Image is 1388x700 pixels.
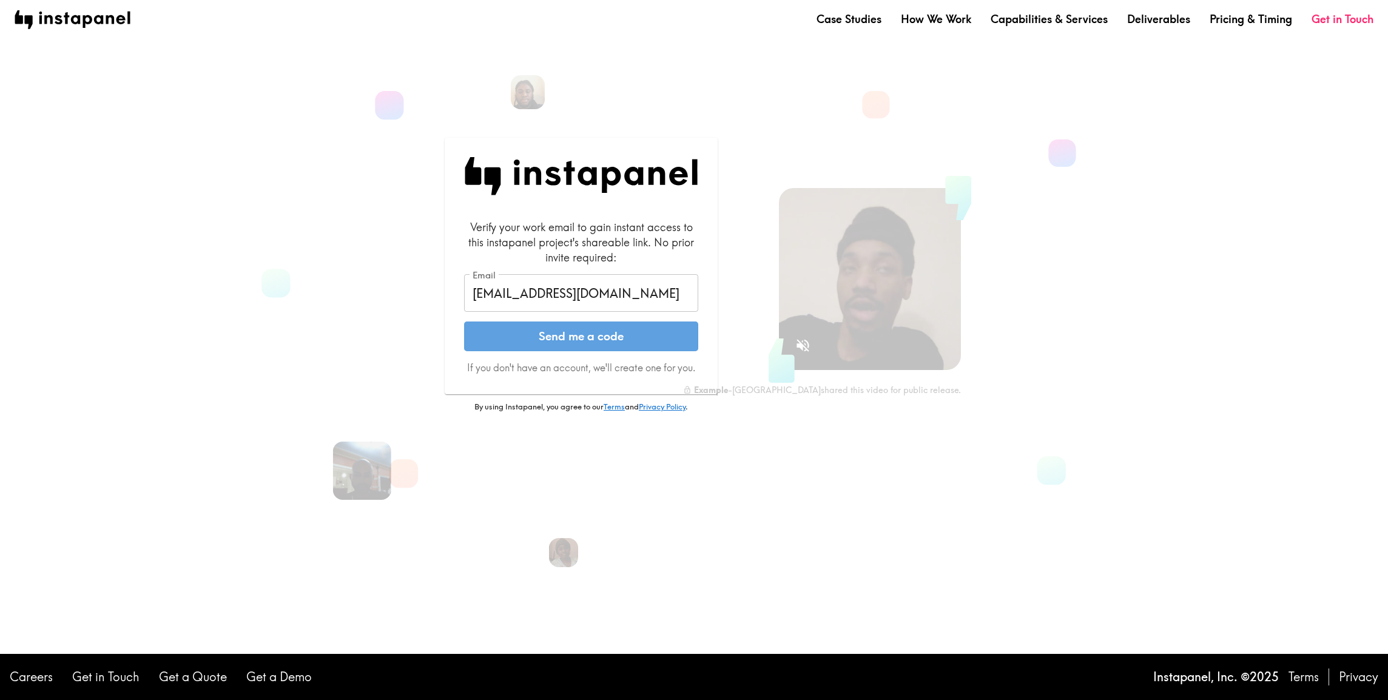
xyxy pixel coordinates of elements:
[901,12,971,27] a: How We Work
[1210,12,1292,27] a: Pricing & Timing
[790,332,816,358] button: Sound is off
[1289,668,1319,685] a: Terms
[473,269,496,282] label: Email
[549,538,578,567] img: Venita
[445,402,718,412] p: By using Instapanel, you agree to our and .
[72,668,140,685] a: Get in Touch
[1312,12,1373,27] a: Get in Touch
[604,402,625,411] a: Terms
[639,402,686,411] a: Privacy Policy
[817,12,881,27] a: Case Studies
[1153,668,1279,685] p: Instapanel, Inc. © 2025
[683,385,961,395] div: - [GEOGRAPHIC_DATA] shared this video for public release.
[694,385,728,395] b: Example
[464,220,698,264] div: Verify your work email to gain instant access to this instapanel project's shareable link. No pri...
[10,668,53,685] a: Careers
[246,668,312,685] a: Get a Demo
[1339,668,1378,685] a: Privacy
[333,442,391,500] img: Ari
[1127,12,1190,27] a: Deliverables
[15,10,130,29] img: instapanel
[159,668,227,685] a: Get a Quote
[464,361,698,374] p: If you don't have an account, we'll create one for you.
[464,321,698,352] button: Send me a code
[991,12,1108,27] a: Capabilities & Services
[511,75,545,109] img: Bill
[464,157,698,195] img: Instapanel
